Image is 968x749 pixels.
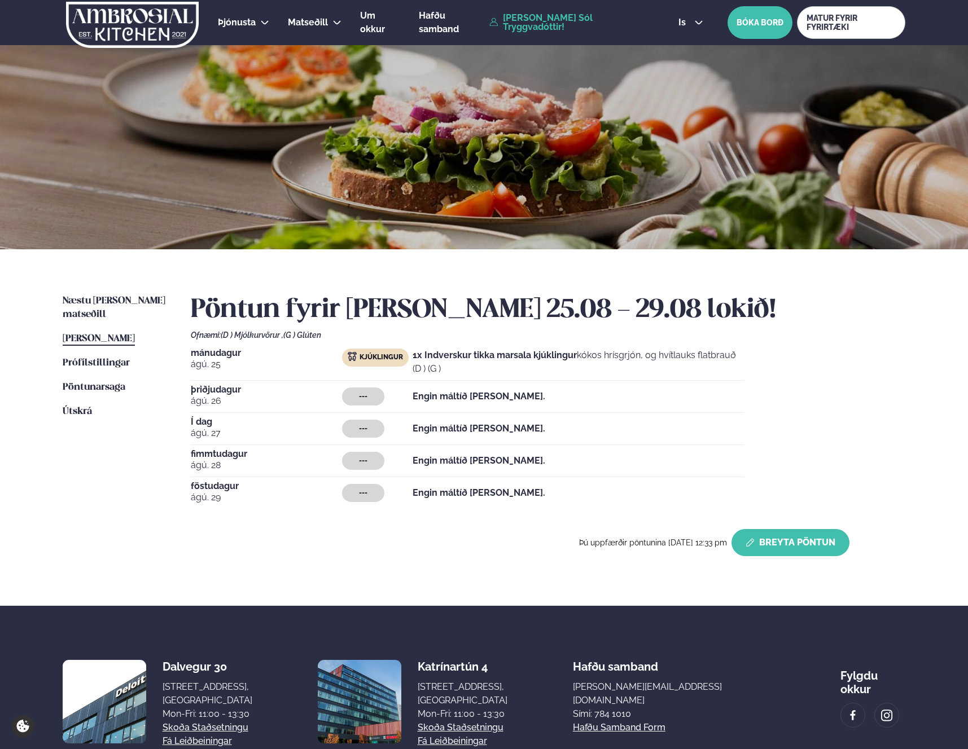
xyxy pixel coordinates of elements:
[359,424,367,433] span: ---
[218,16,256,29] a: Þjónusta
[63,332,135,346] a: [PERSON_NAME]
[418,707,507,721] div: Mon-Fri: 11:00 - 13:30
[163,707,252,721] div: Mon-Fri: 11:00 - 13:30
[63,296,165,319] span: Næstu [PERSON_NAME] matseðill
[318,660,401,743] img: image alt
[359,488,367,497] span: ---
[191,417,342,426] span: Í dag
[65,2,200,48] img: logo
[579,538,727,547] span: Þú uppfærðir pöntunina [DATE] 12:33 pm
[191,349,342,358] span: mánudagur
[63,358,130,368] span: Prófílstillingar
[573,707,775,721] p: Sími: 784 1010
[732,529,849,556] button: Breyta Pöntun
[678,18,689,27] span: is
[63,294,168,321] a: Næstu [PERSON_NAME] matseðill
[63,407,92,416] span: Útskrá
[489,14,652,32] a: [PERSON_NAME] Sól Tryggvadóttir!
[191,482,342,491] span: föstudagur
[11,715,34,738] a: Cookie settings
[191,450,342,459] span: fimmtudagur
[63,660,146,743] img: image alt
[360,10,385,34] span: Um okkur
[797,6,905,39] a: MATUR FYRIR FYRIRTÆKI
[63,382,125,392] span: Pöntunarsaga
[163,660,252,673] div: Dalvegur 30
[360,9,400,36] a: Um okkur
[191,294,905,326] h2: Pöntun fyrir [PERSON_NAME] 25.08 - 29.08 lokið!
[191,491,342,504] span: ágú. 29
[573,651,658,673] span: Hafðu samband
[288,16,328,29] a: Matseðill
[418,680,507,707] div: [STREET_ADDRESS], [GEOGRAPHIC_DATA]
[191,426,342,440] span: ágú. 27
[348,352,357,361] img: chicken.svg
[63,356,130,370] a: Prófílstillingar
[359,392,367,401] span: ---
[191,385,342,394] span: þriðjudagur
[847,709,859,722] img: image alt
[413,423,545,434] strong: Engin máltíð [PERSON_NAME].
[413,391,545,402] strong: Engin máltíð [PERSON_NAME].
[191,358,342,371] span: ágú. 25
[413,455,545,466] strong: Engin máltíð [PERSON_NAME].
[419,10,459,34] span: Hafðu samband
[419,9,484,36] a: Hafðu samband
[573,680,775,707] a: [PERSON_NAME][EMAIL_ADDRESS][DOMAIN_NAME]
[360,353,403,362] span: Kjúklingur
[221,331,283,340] span: (D ) Mjólkurvörur ,
[163,680,252,707] div: [STREET_ADDRESS], [GEOGRAPHIC_DATA]
[418,660,507,673] div: Katrínartún 4
[63,405,92,418] a: Útskrá
[881,709,893,722] img: image alt
[840,660,905,696] div: Fylgdu okkur
[191,331,905,340] div: Ofnæmi:
[191,394,342,408] span: ágú. 26
[413,487,545,498] strong: Engin máltíð [PERSON_NAME].
[418,734,487,748] a: Fá leiðbeiningar
[63,381,125,394] a: Pöntunarsaga
[163,721,248,734] a: Skoða staðsetningu
[63,334,135,343] span: [PERSON_NAME]
[573,721,665,734] a: Hafðu samband form
[418,721,503,734] a: Skoða staðsetningu
[218,17,256,28] span: Þjónusta
[841,703,865,727] a: image alt
[191,459,342,472] span: ágú. 28
[413,350,577,360] strong: 1x Indverskur tikka marsala kjúklingur
[728,6,792,39] button: BÓKA BORÐ
[359,456,367,465] span: ---
[163,734,232,748] a: Fá leiðbeiningar
[875,703,899,727] a: image alt
[288,17,328,28] span: Matseðill
[669,18,712,27] button: is
[413,349,744,376] p: kókos hrísgrjón, og hvítlauks flatbrauð (D ) (G )
[283,331,321,340] span: (G ) Glúten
